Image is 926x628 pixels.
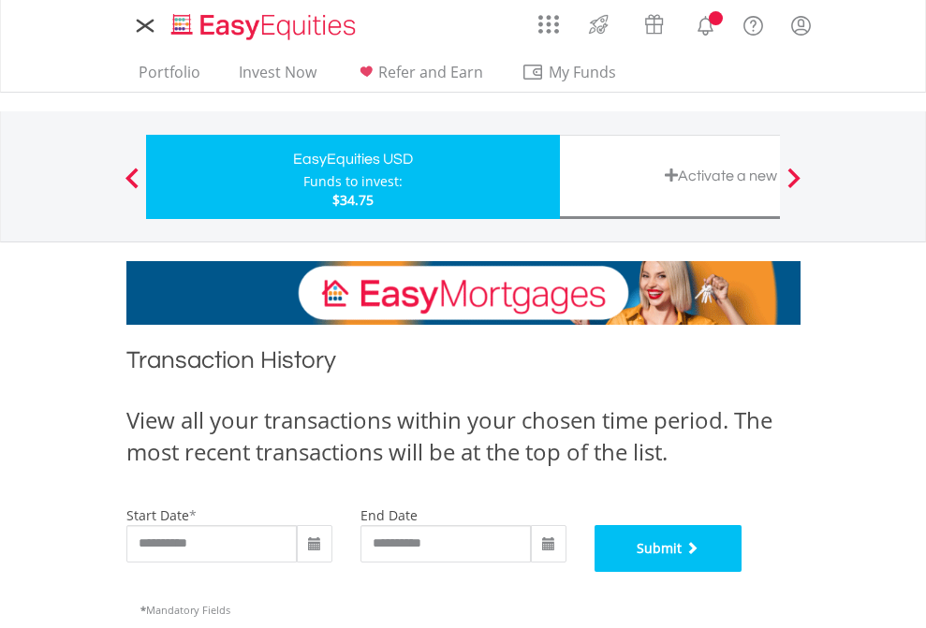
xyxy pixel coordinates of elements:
[164,5,363,42] a: Home page
[332,191,374,209] span: $34.75
[777,5,825,46] a: My Profile
[126,261,801,325] img: EasyMortage Promotion Banner
[378,62,483,82] span: Refer and Earn
[526,5,571,35] a: AppsGrid
[140,603,230,617] span: Mandatory Fields
[538,14,559,35] img: grid-menu-icon.svg
[522,60,644,84] span: My Funds
[729,5,777,42] a: FAQ's and Support
[626,5,682,39] a: Vouchers
[595,525,742,572] button: Submit
[303,172,403,191] div: Funds to invest:
[360,506,418,524] label: end date
[639,9,669,39] img: vouchers-v2.svg
[168,11,363,42] img: EasyEquities_Logo.png
[113,177,151,196] button: Previous
[583,9,614,39] img: thrive-v2.svg
[682,5,729,42] a: Notifications
[231,63,324,92] a: Invest Now
[126,343,801,386] h1: Transaction History
[157,146,549,172] div: EasyEquities USD
[131,63,208,92] a: Portfolio
[775,177,813,196] button: Next
[126,404,801,469] div: View all your transactions within your chosen time period. The most recent transactions will be a...
[126,506,189,524] label: start date
[347,63,491,92] a: Refer and Earn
